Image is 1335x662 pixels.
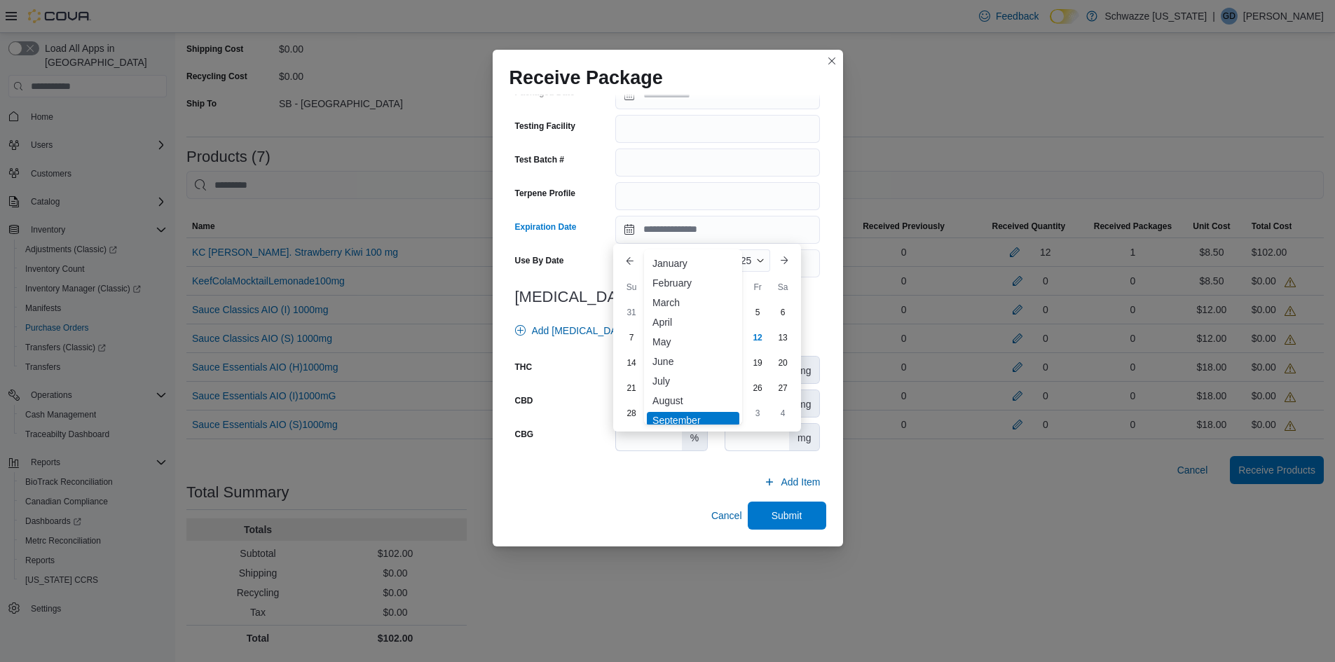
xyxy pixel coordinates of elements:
[620,402,643,425] div: day-28
[620,377,643,399] div: day-21
[619,300,795,426] div: September, 2025
[647,353,739,370] div: June
[647,314,739,331] div: April
[772,326,794,349] div: day-13
[772,377,794,399] div: day-27
[773,249,795,272] button: Next month
[619,249,641,272] button: Previous Month
[789,424,819,450] div: mg
[515,255,564,266] label: Use By Date
[647,294,739,311] div: March
[772,276,794,298] div: Sa
[515,188,575,199] label: Terpene Profile
[647,275,739,291] div: February
[772,509,802,523] span: Submit
[515,289,821,305] h3: [MEDICAL_DATA]
[509,317,637,345] button: Add [MEDICAL_DATA]
[647,392,739,409] div: August
[682,424,707,450] div: %
[746,276,769,298] div: Fr
[724,249,770,272] div: Button. Open the year selector. 2025 is currently selected.
[509,67,663,89] h1: Receive Package
[789,390,819,417] div: mg
[746,352,769,374] div: day-19
[647,412,739,429] div: September
[789,357,819,383] div: mg
[615,216,820,244] input: Press the down key to enter a popover containing a calendar. Press the escape key to close the po...
[647,333,739,350] div: May
[746,326,769,349] div: day-12
[515,154,564,165] label: Test Batch #
[772,402,794,425] div: day-4
[781,475,820,489] span: Add Item
[746,301,769,324] div: day-5
[532,324,631,338] span: Add [MEDICAL_DATA]
[620,301,643,324] div: day-31
[620,352,643,374] div: day-14
[620,326,643,349] div: day-7
[758,468,826,496] button: Add Item
[647,255,739,272] div: January
[615,81,820,109] input: Press the down key to open a popover containing a calendar.
[515,221,577,233] label: Expiration Date
[746,377,769,399] div: day-26
[515,120,575,132] label: Testing Facility
[515,429,534,440] label: CBG
[772,301,794,324] div: day-6
[772,352,794,374] div: day-20
[706,502,748,530] button: Cancel
[647,373,739,389] div: July
[746,402,769,425] div: day-3
[515,361,533,373] label: THC
[711,509,742,523] span: Cancel
[620,276,643,298] div: Su
[515,395,533,406] label: CBD
[748,502,826,530] button: Submit
[823,53,840,69] button: Closes this modal window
